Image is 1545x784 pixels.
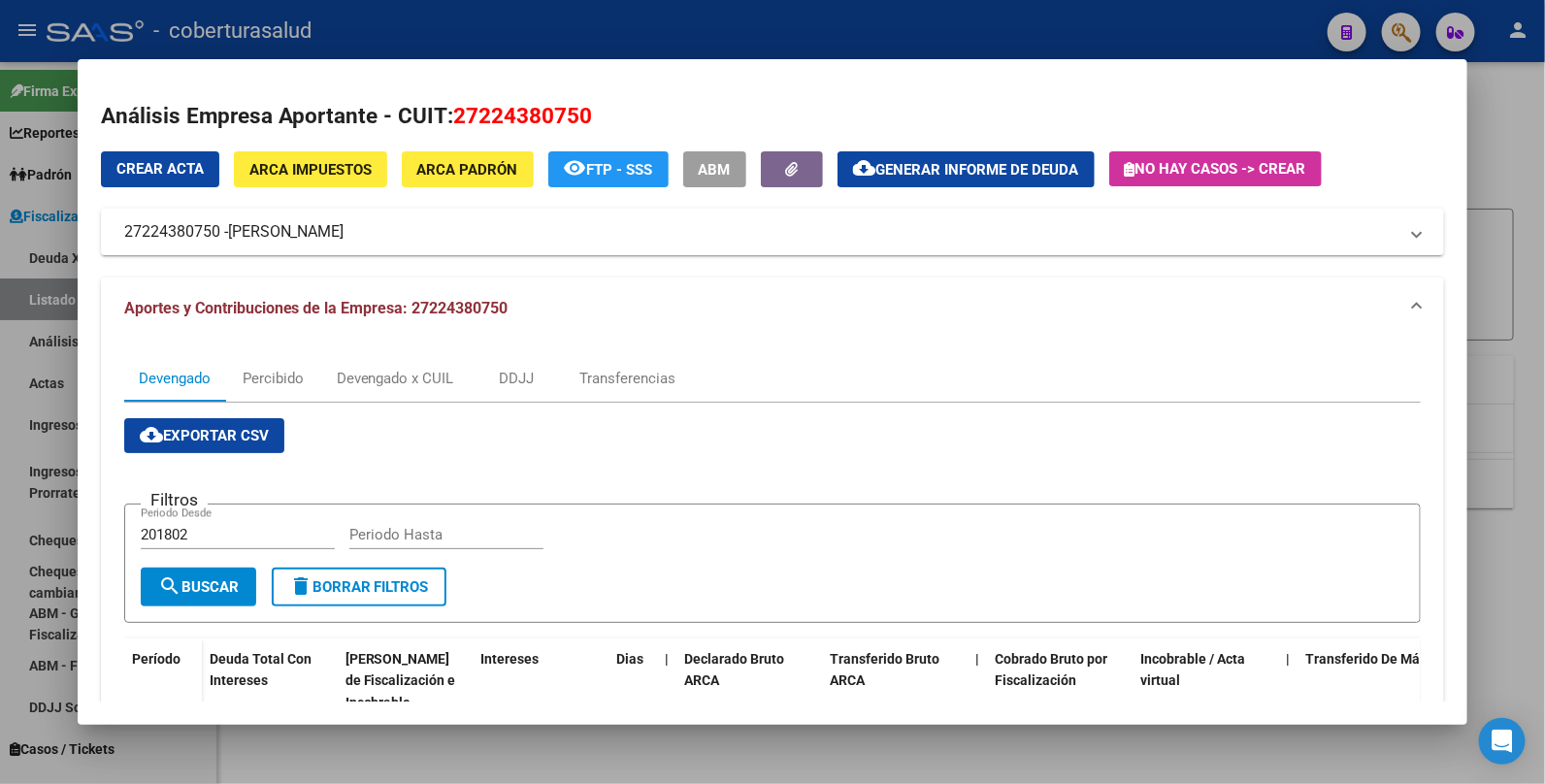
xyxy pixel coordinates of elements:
span: | [976,651,980,667]
datatable-header-cell: Transferido Bruto ARCA [823,638,969,724]
datatable-header-cell: Deuda Total Con Intereses [202,638,338,724]
h3: Filtros [141,489,208,510]
mat-icon: cloud_download [140,423,163,446]
button: Crear Acta [101,151,219,187]
div: Devengado [139,368,211,389]
span: Borrar Filtros [289,578,429,596]
datatable-header-cell: Período [124,638,202,720]
datatable-header-cell: | [658,638,677,724]
button: Borrar Filtros [272,568,446,606]
button: Exportar CSV [124,418,284,453]
mat-expansion-panel-header: 27224380750 -[PERSON_NAME] [101,209,1445,255]
mat-expansion-panel-header: Aportes y Contribuciones de la Empresa: 27224380750 [101,278,1445,340]
span: ABM [699,161,731,179]
span: Intereses [481,651,540,667]
mat-icon: delete [289,574,312,598]
mat-icon: search [158,574,181,598]
div: DDJJ [500,368,535,389]
datatable-header-cell: Deuda Bruta Neto de Fiscalización e Incobrable [338,638,474,724]
span: ARCA Impuestos [249,161,372,179]
mat-panel-title: 27224380750 - [124,220,1398,244]
datatable-header-cell: Declarado Bruto ARCA [677,638,823,724]
datatable-header-cell: Cobrado Bruto por Fiscalización [988,638,1134,724]
div: Percibido [243,368,304,389]
span: [PERSON_NAME] [228,220,345,244]
datatable-header-cell: Incobrable / Acta virtual [1134,638,1279,724]
span: | [666,651,670,667]
mat-icon: remove_red_eye [564,156,587,180]
button: No hay casos -> Crear [1109,151,1322,186]
span: Cobrado Bruto por Fiscalización [996,651,1108,689]
span: Crear Acta [116,160,204,178]
h2: Análisis Empresa Aportante - CUIT: [101,100,1445,133]
datatable-header-cell: | [1279,638,1298,724]
button: Generar informe de deuda [838,151,1095,187]
button: Buscar [141,568,256,606]
button: ARCA Padrón [402,151,534,187]
span: Dias [617,651,644,667]
span: FTP - SSS [587,161,653,179]
div: Open Intercom Messenger [1479,718,1526,765]
button: FTP - SSS [548,151,669,187]
span: Buscar [158,578,239,596]
span: Transferido De Más [1306,651,1428,667]
div: Transferencias [580,368,676,389]
mat-icon: cloud_download [853,156,876,180]
span: [PERSON_NAME] de Fiscalización e Incobrable [345,651,456,711]
span: 27224380750 [454,103,593,128]
span: Generar informe de deuda [876,161,1079,179]
span: Deuda Total Con Intereses [210,651,312,689]
span: Aportes y Contribuciones de la Empresa: 27224380750 [124,299,509,317]
datatable-header-cell: Intereses [474,638,609,724]
button: ABM [683,151,746,187]
datatable-header-cell: | [969,638,988,724]
span: Exportar CSV [140,427,269,444]
span: | [1287,651,1291,667]
div: Devengado x CUIL [337,368,454,389]
span: Declarado Bruto ARCA [685,651,785,689]
button: ARCA Impuestos [234,151,387,187]
span: Período [132,651,181,667]
datatable-header-cell: Dias [609,638,658,724]
span: Incobrable / Acta virtual [1141,651,1246,689]
datatable-header-cell: Transferido De Más [1298,638,1444,724]
span: ARCA Padrón [417,161,518,179]
span: No hay casos -> Crear [1125,160,1306,178]
span: Transferido Bruto ARCA [831,651,940,689]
